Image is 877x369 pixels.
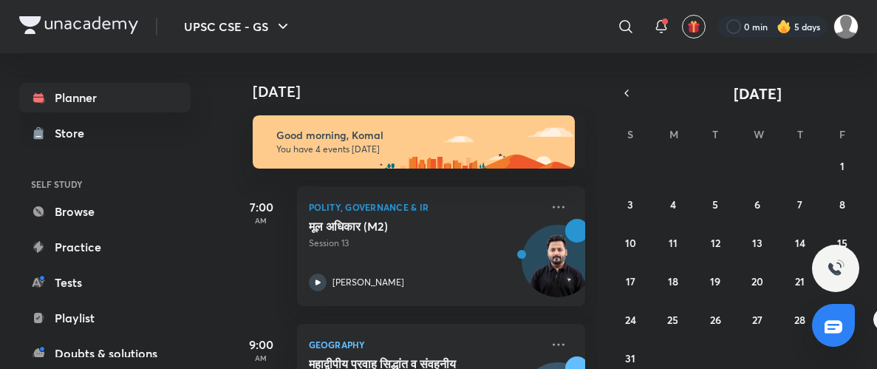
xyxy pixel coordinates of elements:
[745,269,769,293] button: August 20, 2025
[627,197,633,211] abbr: August 3, 2025
[710,313,721,327] abbr: August 26, 2025
[332,276,404,289] p: [PERSON_NAME]
[309,237,541,250] p: Session 13
[670,197,676,211] abbr: August 4, 2025
[309,336,541,353] p: Geography
[19,303,191,333] a: Playlist
[19,16,138,34] img: Company Logo
[827,260,844,277] img: ttu
[788,192,812,216] button: August 7, 2025
[788,231,812,254] button: August 14, 2025
[788,308,812,331] button: August 28, 2025
[745,308,769,331] button: August 27, 2025
[752,313,762,327] abbr: August 27, 2025
[661,231,685,254] button: August 11, 2025
[797,127,803,141] abbr: Thursday
[734,84,782,104] span: [DATE]
[661,269,685,293] button: August 18, 2025
[833,14,859,39] img: Komal
[19,16,138,38] a: Company Logo
[175,12,301,41] button: UPSC CSE - GS
[309,219,493,234] h5: मूल अधिकार (M2)
[625,351,635,365] abbr: August 31, 2025
[669,127,678,141] abbr: Monday
[253,115,575,169] img: morning
[703,231,727,254] button: August 12, 2025
[55,124,93,142] div: Store
[618,192,642,216] button: August 3, 2025
[669,236,678,250] abbr: August 11, 2025
[712,127,718,141] abbr: Tuesday
[309,198,541,216] p: Polity, Governance & IR
[752,236,762,250] abbr: August 13, 2025
[788,269,812,293] button: August 21, 2025
[703,192,727,216] button: August 5, 2025
[618,231,642,254] button: August 10, 2025
[754,127,764,141] abbr: Wednesday
[661,192,685,216] button: August 4, 2025
[232,216,291,225] p: AM
[830,154,854,177] button: August 1, 2025
[276,129,562,142] h6: Good morning, Komal
[777,19,791,34] img: streak
[745,231,769,254] button: August 13, 2025
[830,231,854,254] button: August 15, 2025
[687,20,700,33] img: avatar
[711,236,720,250] abbr: August 12, 2025
[276,143,562,155] p: You have 4 events [DATE]
[625,236,636,250] abbr: August 10, 2025
[668,274,678,288] abbr: August 18, 2025
[839,127,845,141] abbr: Friday
[19,339,191,368] a: Doubts & solutions
[19,197,191,226] a: Browse
[682,15,706,38] button: avatar
[232,198,291,216] h5: 7:00
[703,269,727,293] button: August 19, 2025
[795,236,805,250] abbr: August 14, 2025
[703,308,727,331] button: August 26, 2025
[661,308,685,331] button: August 25, 2025
[232,336,291,353] h5: 9:00
[19,232,191,262] a: Practice
[794,313,805,327] abbr: August 28, 2025
[19,83,191,112] a: Planner
[712,197,718,211] abbr: August 5, 2025
[522,233,593,304] img: Avatar
[754,197,760,211] abbr: August 6, 2025
[751,274,763,288] abbr: August 20, 2025
[625,313,636,327] abbr: August 24, 2025
[745,192,769,216] button: August 6, 2025
[618,269,642,293] button: August 17, 2025
[840,159,844,173] abbr: August 1, 2025
[667,313,678,327] abbr: August 25, 2025
[839,197,845,211] abbr: August 8, 2025
[618,308,642,331] button: August 24, 2025
[253,83,600,101] h4: [DATE]
[795,274,805,288] abbr: August 21, 2025
[19,118,191,148] a: Store
[19,172,191,197] h6: SELF STUDY
[710,274,720,288] abbr: August 19, 2025
[627,127,633,141] abbr: Sunday
[797,197,802,211] abbr: August 7, 2025
[830,192,854,216] button: August 8, 2025
[19,268,191,297] a: Tests
[232,353,291,362] p: AM
[626,274,635,288] abbr: August 17, 2025
[837,236,847,250] abbr: August 15, 2025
